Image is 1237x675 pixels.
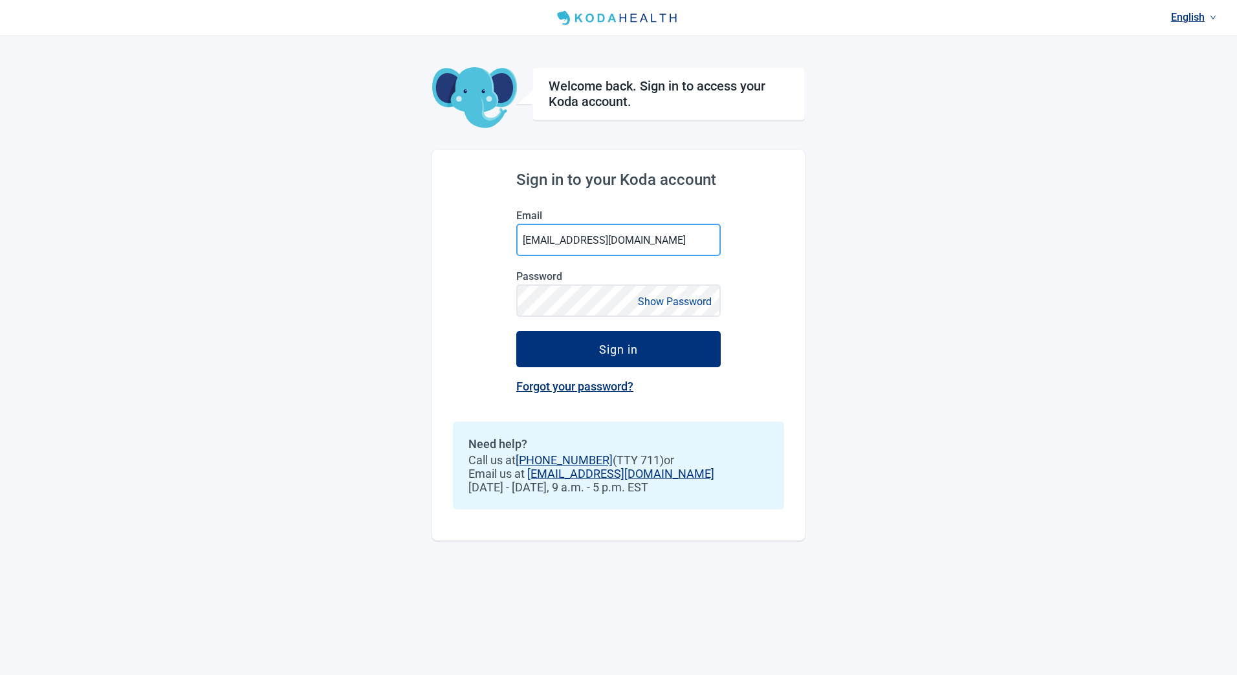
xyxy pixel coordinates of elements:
[468,480,769,494] span: [DATE] - [DATE], 9 a.m. - 5 p.m. EST
[552,8,685,28] img: Koda Health
[516,380,633,393] a: Forgot your password?
[1166,6,1221,28] a: Current language: English
[468,467,769,480] span: Email us at
[1210,14,1216,21] span: down
[468,453,769,467] span: Call us at (TTY 711) or
[468,437,769,451] h2: Need help?
[549,78,789,109] h1: Welcome back. Sign in to access your Koda account.
[432,36,805,541] main: Main content
[432,67,517,129] img: Koda Elephant
[516,453,613,467] a: [PHONE_NUMBER]
[516,331,721,367] button: Sign in
[634,293,716,310] button: Show Password
[516,171,721,189] h2: Sign in to your Koda account
[516,270,721,283] label: Password
[599,343,638,356] div: Sign in
[516,209,721,222] label: Email
[527,467,714,480] a: [EMAIL_ADDRESS][DOMAIN_NAME]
